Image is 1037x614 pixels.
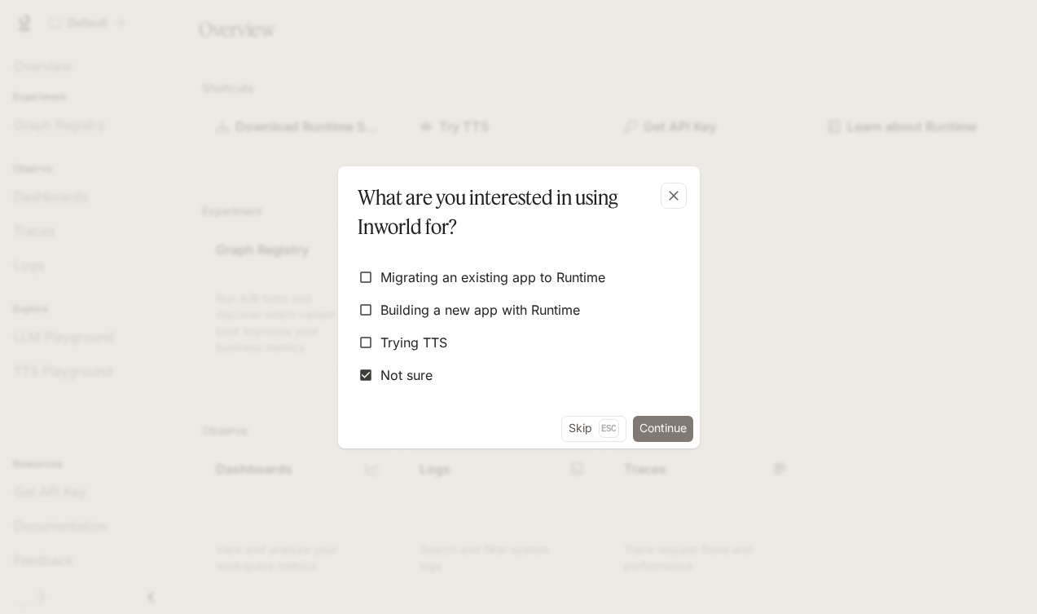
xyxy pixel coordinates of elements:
button: SkipEsc [561,416,626,442]
span: Building a new app with Runtime [380,300,580,320]
p: Esc [599,419,619,437]
span: Not sure [380,365,433,385]
p: What are you interested in using Inworld for? [358,183,674,241]
button: Continue [633,416,693,442]
span: Trying TTS [380,333,447,352]
span: Migrating an existing app to Runtime [380,267,605,287]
